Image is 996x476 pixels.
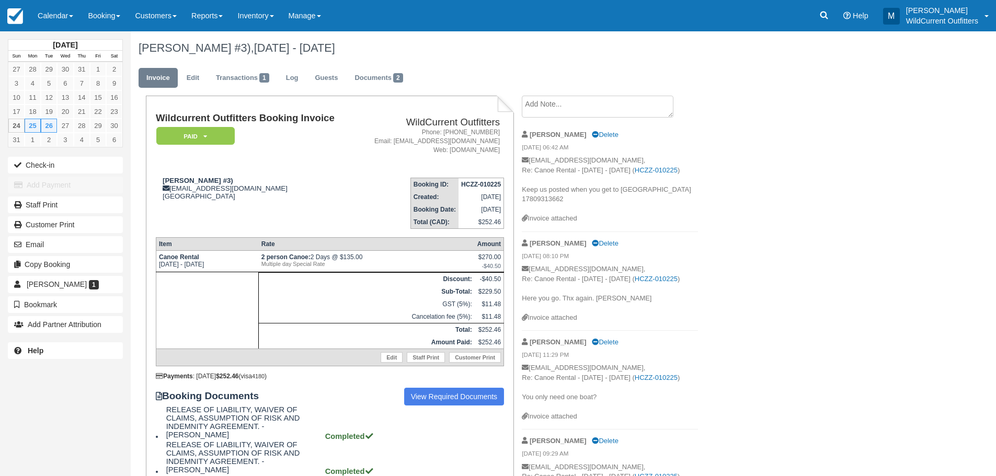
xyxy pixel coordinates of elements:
a: 29 [90,119,106,133]
a: 14 [74,90,90,105]
a: 31 [8,133,25,147]
a: Paid [156,126,231,146]
a: 27 [57,119,73,133]
span: [DATE] - [DATE] [254,41,335,54]
span: RELEASE OF LIABILITY, WAIVER OF CLAIMS, ASSUMPTION OF RISK AND INDEMNITY AGREEMENT. - [PERSON_NAME] [166,405,323,439]
a: Delete [592,437,618,445]
strong: [PERSON_NAME] [530,437,587,445]
td: $252.46 [459,216,504,229]
h1: Wildcurrent Outfitters Booking Invoice [156,113,355,124]
strong: 2 person Canoe [261,253,311,261]
th: Sub-Total: [259,285,475,298]
a: 18 [25,105,41,119]
strong: [PERSON_NAME] [530,338,587,346]
button: Copy Booking [8,256,123,273]
button: Check-in [8,157,123,173]
th: Total (CAD): [410,216,459,229]
a: 28 [25,62,41,76]
strong: Completed [325,432,374,440]
th: Sun [8,51,25,62]
a: HCZZ-010225 [635,275,678,283]
span: [PERSON_NAME] [27,280,87,288]
a: 29 [41,62,57,76]
h1: [PERSON_NAME] #3), [139,42,870,54]
a: Transactions1 [208,68,277,88]
a: Delete [592,338,618,346]
img: checkfront-main-nav-mini-logo.png [7,8,23,24]
th: Amount [475,238,504,251]
a: HCZZ-010225 [635,374,678,381]
a: Invoice [139,68,178,88]
a: 30 [57,62,73,76]
em: -$40.50 [477,263,501,269]
a: 4 [25,76,41,90]
span: Help [853,11,868,20]
a: 7 [74,76,90,90]
th: Mon [25,51,41,62]
em: Paid [156,127,235,145]
p: [EMAIL_ADDRESS][DOMAIN_NAME], Re: Canoe Rental - [DATE] - [DATE] ( ) Here you go. Thx again. [PER... [522,264,698,313]
a: Documents2 [347,68,410,88]
th: Sat [106,51,122,62]
a: 15 [90,90,106,105]
a: 23 [106,105,122,119]
span: 1 [259,73,269,83]
td: 2 Days @ $135.00 [259,251,475,272]
strong: HCZZ-010225 [461,181,501,188]
strong: [PERSON_NAME] [530,131,587,138]
a: Guests [307,68,346,88]
i: Help [843,12,851,19]
p: [PERSON_NAME] [906,5,978,16]
em: [DATE] 11:29 PM [522,351,698,362]
a: 30 [106,119,122,133]
a: Customer Print [449,352,501,363]
span: 1 [89,280,99,289]
a: 1 [90,62,106,76]
a: 27 [8,62,25,76]
a: Edit [179,68,207,88]
strong: [PERSON_NAME] [530,239,587,247]
th: Rate [259,238,475,251]
address: Phone: [PHONE_NUMBER] Email: [EMAIL_ADDRESS][DOMAIN_NAME] Web: [DOMAIN_NAME] [359,128,500,155]
th: Total: [259,323,475,336]
td: $252.46 [475,323,504,336]
p: [EMAIL_ADDRESS][DOMAIN_NAME], Re: Canoe Rental - [DATE] - [DATE] ( ) You only need one boat? [522,363,698,412]
td: $229.50 [475,285,504,298]
em: [DATE] 08:10 PM [522,252,698,263]
a: 9 [106,76,122,90]
td: [DATE] [459,191,504,203]
button: Add Payment [8,177,123,193]
a: [PERSON_NAME] 1 [8,276,123,293]
th: Discount: [259,273,475,286]
div: M [883,8,900,25]
a: 2 [106,62,122,76]
a: 5 [90,133,106,147]
a: 5 [41,76,57,90]
th: Wed [57,51,73,62]
small: 4180 [252,373,265,379]
a: 1 [25,133,41,147]
td: [DATE] - [DATE] [156,251,258,272]
div: [EMAIL_ADDRESS][DOMAIN_NAME] [GEOGRAPHIC_DATA] [156,177,355,200]
button: Email [8,236,123,253]
th: Booking Date: [410,203,459,216]
h2: WildCurrent Outfitters [359,117,500,128]
th: Booking ID: [410,178,459,191]
b: Help [28,346,43,355]
td: $11.48 [475,310,504,323]
span: RELEASE OF LIABILITY, WAIVER OF CLAIMS, ASSUMPTION OF RISK AND INDEMNITY AGREEMENT. - [PERSON_NAME] [166,440,323,474]
a: Delete [592,239,618,247]
td: GST (5%): [259,298,475,310]
button: Add Partner Attribution [8,316,123,333]
a: 20 [57,105,73,119]
strong: Booking Documents [156,390,269,402]
a: 24 [8,119,25,133]
a: Help [8,342,123,359]
a: 6 [106,133,122,147]
strong: Canoe Rental [159,253,199,261]
a: 6 [57,76,73,90]
a: 19 [41,105,57,119]
a: 31 [74,62,90,76]
a: Customer Print [8,216,123,233]
div: Invoice attached [522,313,698,323]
